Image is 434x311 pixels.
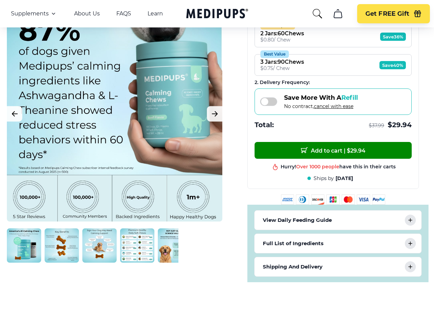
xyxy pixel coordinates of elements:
[301,147,365,154] span: Add to cart | $ 29.94
[263,239,324,248] p: Full List of Ingredients
[312,8,323,19] button: search
[45,228,79,263] img: Calming Dog Chews | Natural Dog Supplements
[74,10,100,17] a: About Us
[284,103,358,109] span: No contract,
[207,106,222,122] button: Next Image
[158,228,192,263] img: Calming Dog Chews | Natural Dog Supplements
[260,65,304,71] div: $ 0.75 / Chew
[369,122,384,129] span: $ 37.99
[296,163,339,169] span: Over 1000 people
[7,106,22,122] button: Previous Image
[255,79,310,85] span: 2 . Delivery Frequency:
[255,120,274,130] span: Total:
[148,10,163,17] a: Learn
[11,10,58,18] button: Supplements
[365,10,409,18] span: Get FREE Gift
[314,103,353,109] span: cancel with ease
[255,54,412,76] button: Best Value3 Jars:90Chews$0.75/ ChewSave40%
[11,10,49,17] span: Supplements
[281,163,396,170] div: Hurry! have this in their carts
[116,10,131,17] a: FAQS
[380,33,406,41] span: Save 36%
[281,194,385,205] img: payment methods
[336,175,353,182] span: [DATE]
[263,263,322,271] p: Shipping And Delivery
[314,175,334,182] span: Ships by
[341,94,358,101] span: Refill
[330,5,346,22] button: cart
[388,120,412,130] span: $ 29.94
[260,50,289,58] div: Best Value
[260,30,304,37] div: 2 Jars : 60 Chews
[260,37,304,43] div: $ 0.80 / Chew
[82,228,117,263] img: Calming Dog Chews | Natural Dog Supplements
[357,4,430,23] button: Get FREE Gift
[379,61,406,69] span: Save 40%
[7,228,41,263] img: Calming Dog Chews | Natural Dog Supplements
[263,216,332,224] p: View Daily Feeding Guide
[260,59,304,65] div: 3 Jars : 90 Chews
[255,142,412,159] button: Add to cart | $29.94
[186,7,248,21] a: Medipups
[120,228,154,263] img: Calming Dog Chews | Natural Dog Supplements
[255,26,412,47] button: Most Popular2 Jars:60Chews$0.80/ ChewSave36%
[284,94,358,101] span: Save More With A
